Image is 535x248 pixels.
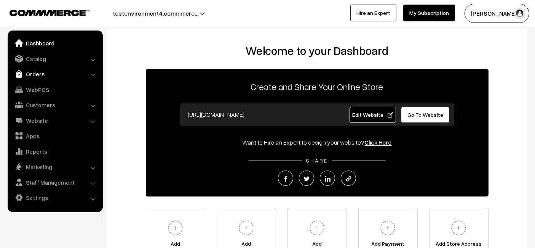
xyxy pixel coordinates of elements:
a: Dashboard [10,36,100,50]
a: COMMMERCE [10,8,76,17]
a: Customers [10,98,100,112]
a: Catalog [10,52,100,66]
img: plus.svg [448,217,469,238]
span: Go To Website [407,111,443,118]
img: user [514,8,525,19]
a: Hire an Expert [350,5,396,21]
a: WebPOS [10,83,100,97]
span: Edit Website [352,111,393,118]
div: Want to Hire an Expert to design your website? [146,138,489,147]
a: Marketing [10,160,100,174]
img: plus.svg [165,217,186,238]
img: plus.svg [236,217,257,238]
p: Create and Share Your Online Store [146,80,489,93]
a: Orders [10,67,100,81]
a: Website [10,114,100,127]
button: testenvironment4.commmerc… [86,4,225,23]
a: Click Here [365,138,392,146]
a: Apps [10,129,100,143]
button: [PERSON_NAME] [465,4,529,23]
a: Staff Management [10,176,100,189]
a: Go To Website [401,107,450,123]
span: SHARE [302,157,332,164]
h2: Welcome to your Dashboard [114,44,520,58]
img: plus.svg [377,217,398,238]
a: Edit Website [350,107,396,123]
img: COMMMERCE [10,10,89,16]
a: Settings [10,191,100,205]
a: My Subscription [403,5,455,21]
a: Reports [10,145,100,158]
img: plus.svg [307,217,327,238]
